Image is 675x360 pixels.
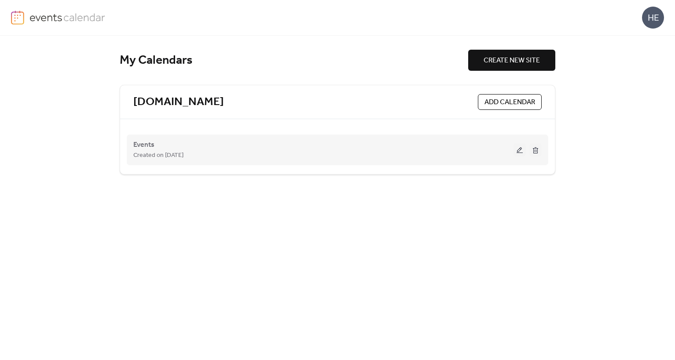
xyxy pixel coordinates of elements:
button: ADD CALENDAR [478,94,542,110]
img: logo [11,11,24,25]
a: Events [133,142,154,147]
a: [DOMAIN_NAME] [133,95,224,109]
img: logo-type [29,11,106,24]
span: CREATE NEW SITE [484,55,540,66]
span: Created on [DATE] [133,150,183,161]
button: CREATE NEW SITE [468,50,555,71]
span: Events [133,140,154,150]
div: HE [642,7,664,29]
span: ADD CALENDAR [484,97,535,108]
div: My Calendars [120,53,468,68]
